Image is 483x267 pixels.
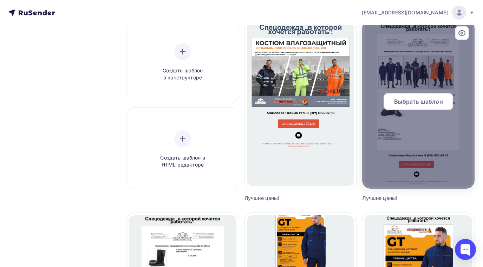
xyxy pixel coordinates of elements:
[394,97,443,106] span: Выбрать шаблон
[362,195,446,202] div: Лучшие цены!
[362,9,448,16] span: [EMAIL_ADDRESS][DOMAIN_NAME]
[362,6,475,20] a: [EMAIL_ADDRESS][DOMAIN_NAME]
[149,67,216,82] span: Создать шаблон в конструкторе
[149,154,216,169] span: Создать шаблон в HTML редакторе
[244,195,329,202] div: Лучшие цены!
